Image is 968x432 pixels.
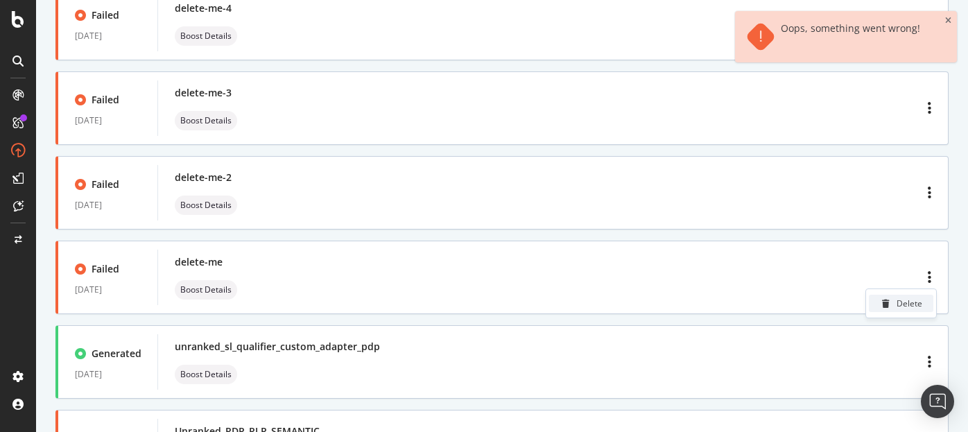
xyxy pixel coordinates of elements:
div: [DATE] [75,197,141,214]
div: delete-me-3 [175,86,232,100]
div: Generated [92,347,141,361]
div: neutral label [175,365,237,384]
div: Oops, something went wrong! [781,22,920,51]
div: Failed [92,8,119,22]
a: Failed[DATE]delete-me-2neutral label [55,156,949,230]
div: neutral label [175,196,237,215]
div: delete-me [175,255,223,269]
span: Boost Details [180,116,232,125]
div: [DATE] [75,112,141,129]
div: close toast [945,17,951,25]
div: delete-me-4 [175,1,232,15]
a: Failed[DATE]delete-meneutral label [55,241,949,314]
div: delete-me-2 [175,171,232,184]
div: Delete [897,297,922,309]
div: unranked_sl_qualifier_custom_adapter_pdp [175,340,380,354]
div: [DATE] [75,282,141,298]
div: [DATE] [75,366,141,383]
div: neutral label [175,26,237,46]
div: Open Intercom Messenger [921,385,954,418]
a: Failed[DATE]delete-me-3neutral label [55,71,949,145]
span: Boost Details [180,286,232,294]
span: Boost Details [180,32,232,40]
div: Failed [92,262,119,276]
div: Failed [92,93,119,107]
span: Boost Details [180,201,232,209]
div: neutral label [175,111,237,130]
span: Boost Details [180,370,232,379]
div: neutral label [175,280,237,300]
div: [DATE] [75,28,141,44]
a: Generated[DATE]unranked_sl_qualifier_custom_adapter_pdpneutral label [55,325,949,399]
div: Failed [92,178,119,191]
